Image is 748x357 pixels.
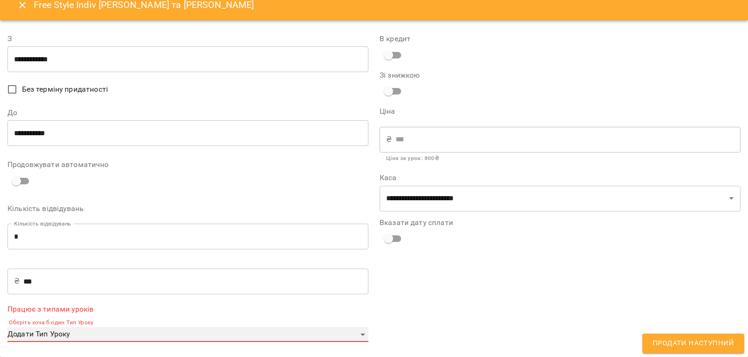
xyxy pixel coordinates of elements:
[386,134,392,145] p: ₴
[14,276,20,287] p: ₴
[7,205,368,212] label: Кількість відвідувань
[7,161,368,168] label: Продовжувати автоматично
[7,318,368,328] p: Оберіть хоча б один Тип Уроку
[642,334,744,353] button: Продати наступний
[380,174,741,182] label: Каса
[386,155,439,161] b: Ціна за урок : 800 ₴
[7,35,368,43] label: З
[380,108,741,115] label: Ціна
[7,306,368,313] label: Працює з типами уроків
[380,219,741,226] label: Вказати дату сплати
[653,337,734,350] span: Продати наступний
[22,84,108,95] span: Без терміну придатності
[7,109,368,117] label: До
[380,35,741,43] label: В кредит
[380,72,500,79] label: Зі знижкою
[7,327,368,342] div: Додати Тип Уроку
